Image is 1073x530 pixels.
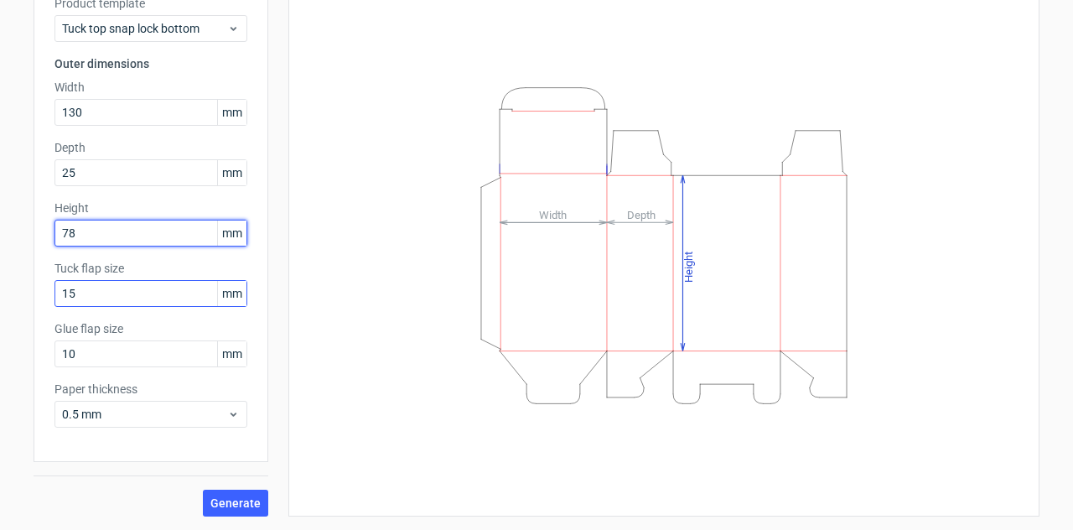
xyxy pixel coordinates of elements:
[217,221,246,246] span: mm
[62,20,227,37] span: Tuck top snap lock bottom
[54,79,247,96] label: Width
[62,406,227,423] span: 0.5 mm
[217,341,246,366] span: mm
[217,160,246,185] span: mm
[54,200,247,216] label: Height
[54,381,247,397] label: Paper thickness
[203,490,268,517] button: Generate
[539,208,567,221] tspan: Width
[210,497,261,509] span: Generate
[217,281,246,306] span: mm
[54,260,247,277] label: Tuck flap size
[217,100,246,125] span: mm
[54,320,247,337] label: Glue flap size
[627,208,656,221] tspan: Depth
[54,139,247,156] label: Depth
[54,55,247,72] h3: Outer dimensions
[682,251,695,282] tspan: Height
